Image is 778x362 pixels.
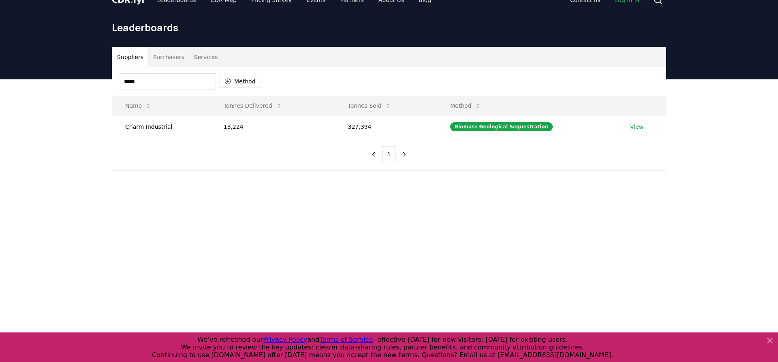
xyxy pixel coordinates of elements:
[112,115,211,138] td: Charm Industrial
[450,122,553,131] div: Biomass Geological Sequestration
[217,98,289,114] button: Tonnes Delivered
[342,98,398,114] button: Tonnes Sold
[219,75,261,88] button: Method
[112,21,666,34] h1: Leaderboards
[119,98,158,114] button: Name
[335,115,437,138] td: 327,394
[382,146,396,162] button: 1
[630,123,643,131] a: View
[189,47,223,67] button: Services
[444,98,488,114] button: Method
[112,47,148,67] button: Suppliers
[398,146,411,162] button: next page
[367,146,380,162] button: previous page
[211,115,335,138] td: 13,224
[148,47,189,67] button: Purchasers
